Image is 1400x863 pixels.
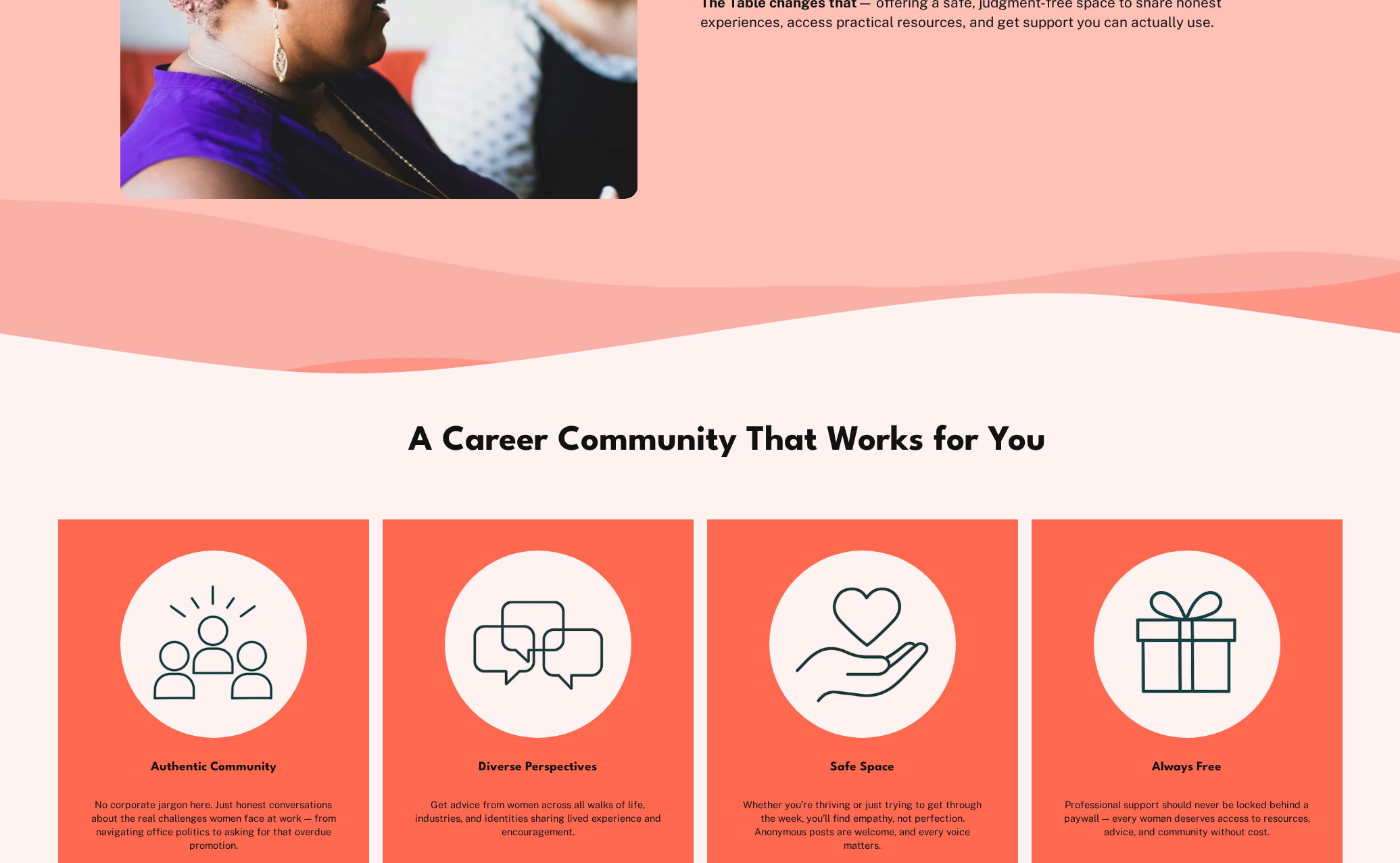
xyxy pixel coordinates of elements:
img: Minimalist line art of three people, with the central figure slightly taller and lines radiating ... [120,551,307,738]
img: Minimalist line art of an open hand holding a heart, inside a light circle on an orange background. [769,551,956,738]
img: Minimalist line art of three overlapping speech bubbles, inside a light circle on an orange backg... [445,551,631,738]
h2: Authentic Community [89,762,338,773]
p: Whether you’re thriving or just trying to get through the week, you’ll find empathy, not perfecti... [738,798,987,853]
h2: Always Free [1063,762,1311,773]
strong: A Career Community That Works for You [408,425,1046,458]
p: Get advice from ​​women across all walks of life, industries, and identities sharing lived experi... [414,798,662,839]
img: Minimalist line art of a gift box with a bow, inside a light circle on an orange background. [1094,551,1280,738]
h2: Safe Space [738,762,987,773]
p: Professional support should never be locked behind a paywall — every woman deserves access to res... [1063,798,1311,839]
h2: Diverse Perspectives [414,762,662,773]
p: No corporate jargon here. Just honest conversations about the real challenges women face at work ... [89,798,338,853]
